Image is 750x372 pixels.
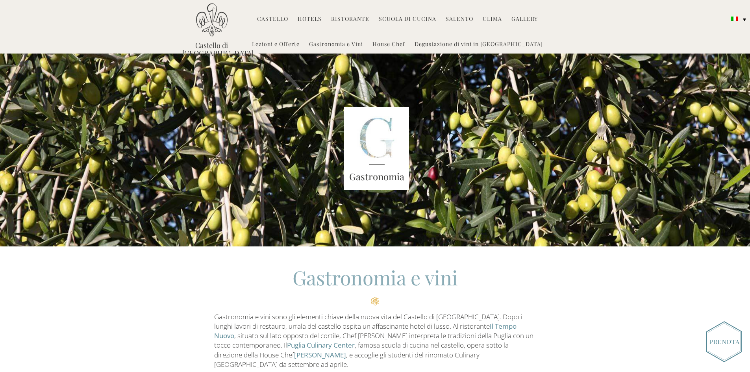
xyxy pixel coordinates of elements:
a: Castello di [GEOGRAPHIC_DATA] [182,41,241,57]
a: Ristorante [331,15,369,24]
h3: Gastronomia [344,170,409,184]
a: Castello [257,15,288,24]
a: Hotels [298,15,322,24]
img: Book_Button_Italian.png [706,321,742,362]
span: Gastronomia e vini sono gli elementi chiave della nuova vita del Castello di [GEOGRAPHIC_DATA]. D... [214,312,533,369]
a: Salento [446,15,473,24]
img: Italiano [731,17,738,21]
a: Lezioni e Offerte [252,40,300,49]
a: [PERSON_NAME] [294,350,346,359]
a: Puglia Culinary Center [287,341,355,350]
img: Unknown-4.jpeg [344,107,409,190]
a: Gallery [511,15,538,24]
a: Gastronomia e Vini [309,40,363,49]
a: Scuola di Cucina [379,15,436,24]
img: Castello di Ugento [196,3,228,37]
a: Degustazione di vini in [GEOGRAPHIC_DATA] [415,40,543,49]
a: House Chef [372,40,405,49]
a: Il Tempo Nuovo [214,322,517,340]
a: Clima [483,15,502,24]
h2: Gastronomia e vini [214,264,536,305]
